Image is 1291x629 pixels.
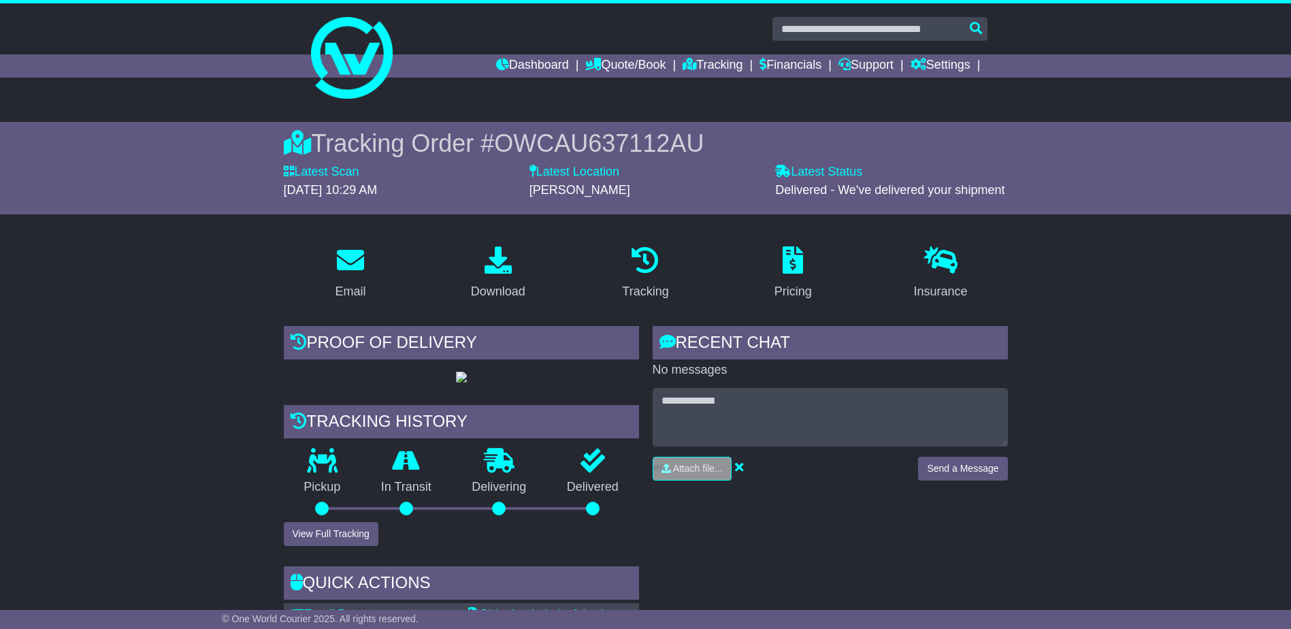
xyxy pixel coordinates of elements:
div: Pricing [774,283,812,301]
a: Download [462,242,534,306]
label: Latest Status [775,165,862,180]
div: Quick Actions [284,566,639,603]
a: Tracking [613,242,677,306]
button: View Full Tracking [284,522,378,546]
div: Email [335,283,365,301]
a: Financials [759,54,821,78]
span: OWCAU637112AU [494,129,704,157]
label: Latest Scan [284,165,359,180]
p: Pickup [284,480,361,495]
span: © One World Courier 2025. All rights reserved. [222,613,419,624]
p: Delivering [452,480,547,495]
a: Email [326,242,374,306]
a: Settings [911,54,970,78]
div: Tracking [622,283,668,301]
a: Shipping Label - A4 printer [468,607,625,621]
a: Support [838,54,894,78]
div: Tracking Order # [284,129,1008,158]
a: Dashboard [496,54,569,78]
a: Email Documents [292,607,400,621]
p: Delivered [546,480,639,495]
div: Proof of Delivery [284,326,639,363]
label: Latest Location [529,165,619,180]
p: No messages [653,363,1008,378]
div: Tracking history [284,405,639,442]
div: RECENT CHAT [653,326,1008,363]
span: [PERSON_NAME] [529,183,630,197]
button: Send a Message [918,457,1007,481]
img: GetPodImage [456,372,467,383]
div: Download [471,283,525,301]
a: Pricing [766,242,821,306]
div: Insurance [914,283,968,301]
a: Insurance [905,242,977,306]
span: Delivered - We've delivered your shipment [775,183,1004,197]
p: In Transit [361,480,452,495]
span: [DATE] 10:29 AM [284,183,378,197]
a: Quote/Book [585,54,666,78]
a: Tracking [683,54,742,78]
